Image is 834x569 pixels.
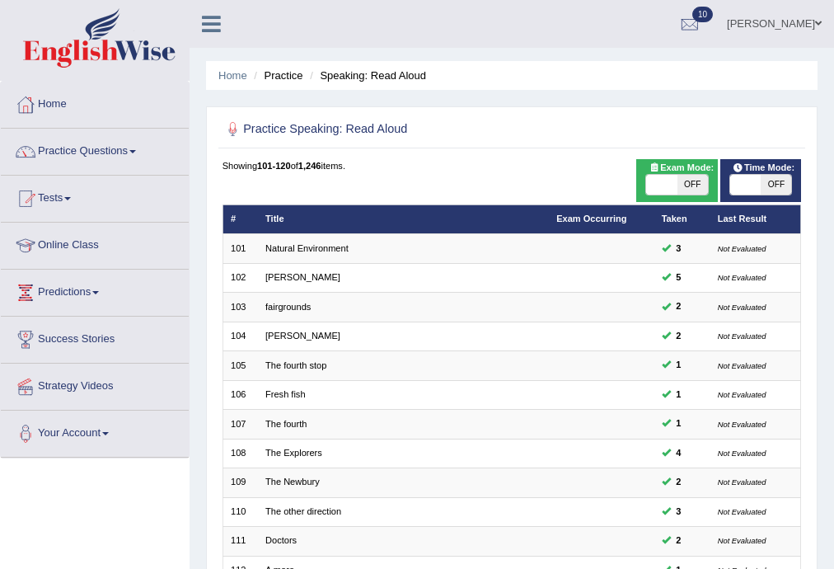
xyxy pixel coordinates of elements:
[718,536,766,545] small: Not Evaluated
[265,302,311,312] a: fairgrounds
[556,214,626,223] a: Exam Occurring
[223,293,258,322] td: 103
[654,205,710,233] th: Taken
[1,270,189,311] a: Predictions
[671,475,686,490] span: You can still take this question
[671,416,686,431] span: You can still take this question
[671,242,686,256] span: You can still take this question
[671,534,686,548] span: You can still take this question
[718,420,766,429] small: Not Evaluated
[223,205,258,233] th: #
[223,234,258,263] td: 101
[223,322,258,350] td: 104
[718,303,766,312] small: Not Evaluated
[265,535,297,545] a: Doctors
[718,332,766,341] small: Not Evaluated
[223,468,258,497] td: 109
[692,7,713,22] span: 10
[1,129,189,170] a: Practice Questions
[223,351,258,380] td: 105
[671,505,686,520] span: You can still take this question
[223,263,258,292] td: 102
[718,477,766,487] small: Not Evaluated
[644,161,719,176] span: Exam Mode:
[257,161,291,171] b: 101-120
[718,507,766,516] small: Not Evaluated
[223,497,258,526] td: 110
[265,331,340,341] a: [PERSON_NAME]
[265,477,320,487] a: The Newbury
[710,205,801,233] th: Last Result
[727,161,799,176] span: Time Mode:
[218,69,247,82] a: Home
[265,389,306,399] a: Fresh fish
[677,175,708,195] span: OFF
[298,161,321,171] b: 1,246
[223,159,802,172] div: Showing of items.
[718,390,766,399] small: Not Evaluated
[258,205,549,233] th: Title
[265,360,326,370] a: The fourth stop
[671,388,686,402] span: You can still take this question
[718,449,766,458] small: Not Evaluated
[671,299,686,314] span: You can still take this question
[761,175,791,195] span: OFF
[250,68,302,83] li: Practice
[223,439,258,468] td: 108
[718,361,766,370] small: Not Evaluated
[718,244,766,253] small: Not Evaluated
[223,119,582,140] h2: Practice Speaking: Read Aloud
[671,270,686,285] span: You can still take this question
[265,448,322,458] a: The Explorers
[671,358,686,373] span: You can still take this question
[265,506,341,516] a: The other direction
[1,223,189,264] a: Online Class
[306,68,426,83] li: Speaking: Read Aloud
[223,380,258,409] td: 106
[1,82,189,123] a: Home
[223,410,258,439] td: 107
[265,272,340,282] a: [PERSON_NAME]
[265,419,307,429] a: The fourth
[1,317,189,358] a: Success Stories
[1,411,189,452] a: Your Account
[265,243,349,253] a: Natural Environment
[636,159,717,202] div: Show exams occurring in exams
[1,364,189,405] a: Strategy Videos
[718,273,766,282] small: Not Evaluated
[671,329,686,344] span: You can still take this question
[1,176,189,217] a: Tests
[223,527,258,556] td: 111
[671,446,686,461] span: You can still take this question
